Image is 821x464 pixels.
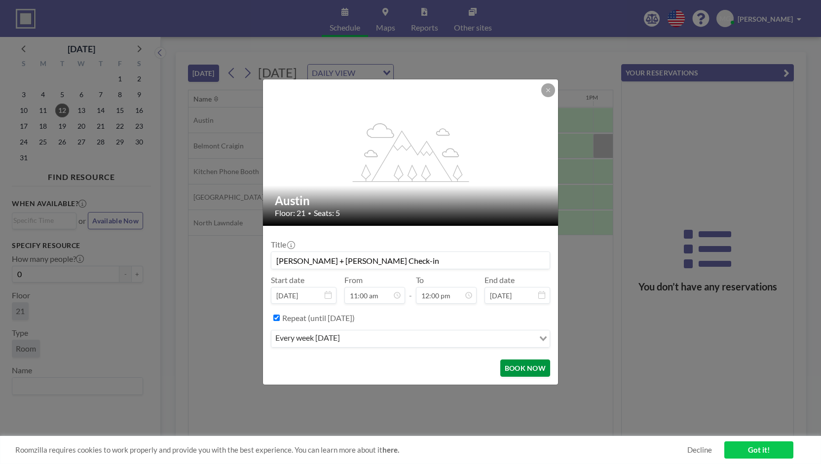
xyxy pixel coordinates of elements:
[485,275,515,285] label: End date
[271,330,550,347] div: Search for option
[271,240,294,250] label: Title
[271,252,550,269] input: Monce's reservation
[500,359,550,377] button: BOOK NOW
[343,332,533,345] input: Search for option
[409,279,412,300] span: -
[344,275,363,285] label: From
[282,313,355,323] label: Repeat (until [DATE])
[314,208,340,218] span: Seats: 5
[353,122,469,181] g: flex-grow: 1.2;
[275,208,305,218] span: Floor: 21
[687,445,712,455] a: Decline
[15,445,687,455] span: Roomzilla requires cookies to work properly and provide you with the best experience. You can lea...
[416,275,424,285] label: To
[724,441,793,459] a: Got it!
[382,445,399,454] a: here.
[308,210,311,217] span: •
[275,193,547,208] h2: Austin
[271,275,304,285] label: Start date
[273,332,342,345] span: every week [DATE]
